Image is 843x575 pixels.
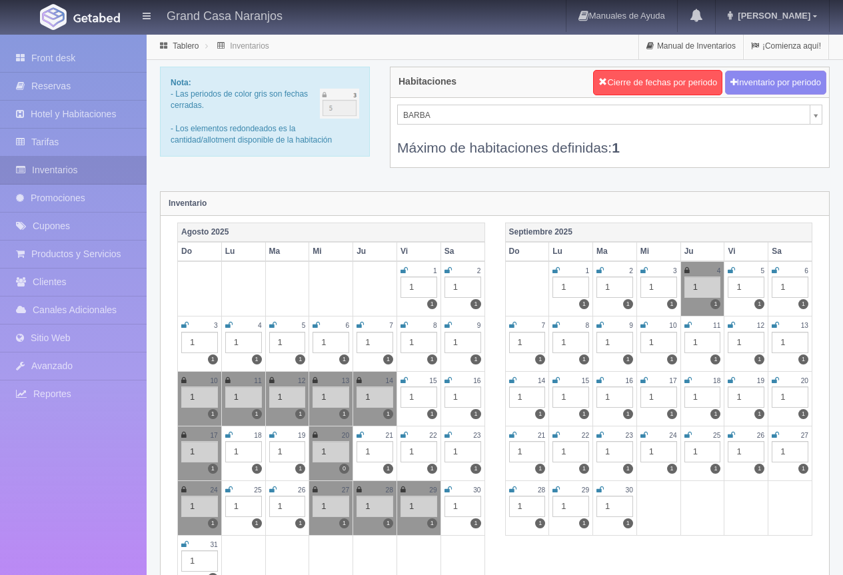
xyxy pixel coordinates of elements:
small: 30 [626,486,633,494]
small: 28 [538,486,545,494]
div: 1 [401,441,437,462]
div: 1 [728,441,764,462]
label: 1 [427,354,437,364]
label: 1 [470,518,480,528]
div: 1 [225,496,262,517]
th: Do [178,242,222,261]
img: Getabed [73,13,120,23]
small: 24 [669,432,676,439]
small: 28 [386,486,393,494]
a: ¡Comienza aquí! [744,33,828,59]
div: 1 [401,386,437,408]
label: 1 [798,354,808,364]
small: 30 [473,486,480,494]
th: Ma [593,242,637,261]
th: Lu [221,242,265,261]
label: 1 [579,464,589,474]
div: 1 [596,332,633,353]
div: 1 [684,386,721,408]
label: 1 [754,354,764,364]
label: 1 [535,354,545,364]
th: Lu [549,242,593,261]
small: 25 [254,486,261,494]
small: 2 [477,267,481,275]
label: 1 [295,518,305,528]
div: 1 [225,386,262,408]
label: 1 [383,518,393,528]
div: 1 [357,496,393,517]
div: 1 [357,332,393,353]
button: Inventario por periodo [725,71,826,95]
div: 1 [509,386,546,408]
label: 0 [339,464,349,474]
label: 1 [667,409,677,419]
div: 1 [509,441,546,462]
a: Tablero [173,41,199,51]
label: 1 [667,299,677,309]
th: Ju [680,242,724,261]
div: 1 [596,496,633,517]
div: 1 [225,441,262,462]
small: 14 [386,377,393,384]
label: 1 [427,518,437,528]
label: 1 [535,464,545,474]
label: 1 [208,409,218,419]
div: 1 [181,332,218,353]
small: 3 [214,322,218,329]
div: 1 [596,441,633,462]
small: 18 [713,377,720,384]
div: 1 [552,441,589,462]
div: 1 [596,386,633,408]
small: 5 [761,267,765,275]
div: 1 [596,277,633,298]
label: 1 [623,464,633,474]
label: 1 [535,409,545,419]
div: 1 [444,386,481,408]
label: 1 [427,409,437,419]
div: 1 [357,441,393,462]
div: 1 [269,386,306,408]
small: 17 [210,432,217,439]
th: Ma [265,242,309,261]
label: 1 [623,409,633,419]
label: 1 [339,354,349,364]
label: 1 [710,464,720,474]
small: 20 [801,377,808,384]
th: Do [505,242,549,261]
small: 17 [669,377,676,384]
label: 1 [623,299,633,309]
div: 1 [640,277,677,298]
label: 1 [798,409,808,419]
th: Vi [724,242,768,261]
div: 1 [728,277,764,298]
div: 1 [552,277,589,298]
img: cutoff.png [320,89,359,119]
label: 1 [339,409,349,419]
div: 1 [313,332,349,353]
div: 1 [684,332,721,353]
div: 1 [181,496,218,517]
small: 11 [713,322,720,329]
div: 1 [269,332,306,353]
label: 1 [667,354,677,364]
div: 1 [728,332,764,353]
div: 1 [269,496,306,517]
div: 1 [357,386,393,408]
label: 1 [295,409,305,419]
div: 1 [772,277,808,298]
div: 1 [640,386,677,408]
label: 1 [667,464,677,474]
small: 29 [582,486,589,494]
th: Agosto 2025 [178,223,485,242]
small: 29 [429,486,436,494]
small: 4 [717,267,721,275]
div: 1 [313,386,349,408]
div: 1 [181,550,218,572]
label: 1 [710,299,720,309]
small: 27 [342,486,349,494]
label: 1 [579,354,589,364]
th: Ju [353,242,397,261]
small: 12 [757,322,764,329]
small: 6 [804,267,808,275]
label: 1 [339,518,349,528]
